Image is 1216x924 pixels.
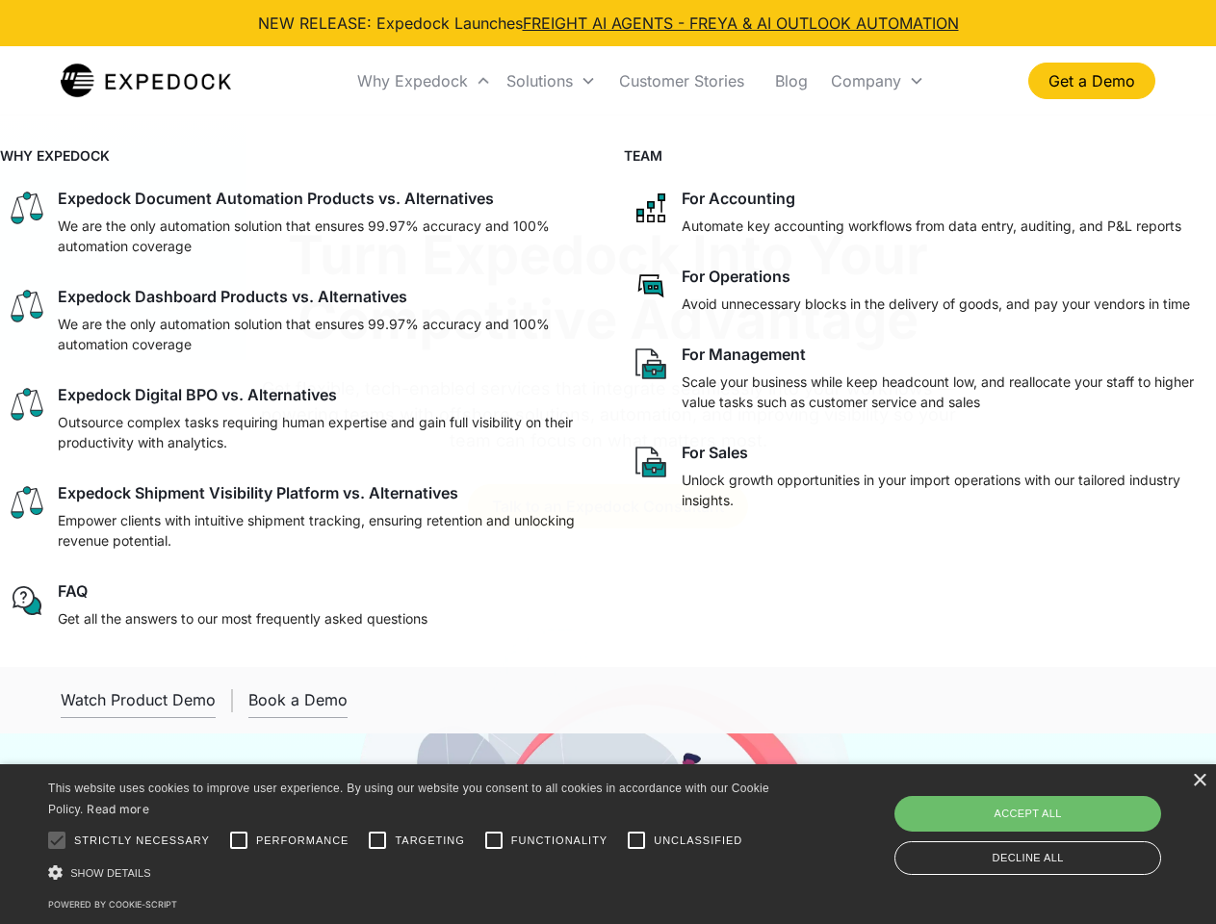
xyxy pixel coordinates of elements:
[604,48,760,114] a: Customer Stories
[58,385,337,404] div: Expedock Digital BPO vs. Alternatives
[48,862,776,883] div: Show details
[48,782,769,817] span: This website uses cookies to improve user experience. By using our website you consent to all coo...
[48,899,177,910] a: Powered by cookie-script
[760,48,823,114] a: Blog
[8,483,46,522] img: scale icon
[58,412,585,452] p: Outsource complex tasks requiring human expertise and gain full visibility on their productivity ...
[61,62,231,100] img: Expedock Logo
[682,372,1209,412] p: Scale your business while keep headcount low, and reallocate your staff to higher value tasks suc...
[682,189,795,208] div: For Accounting
[61,690,216,709] div: Watch Product Demo
[499,48,604,114] div: Solutions
[58,216,585,256] p: We are the only automation solution that ensures 99.97% accuracy and 100% automation coverage
[682,443,748,462] div: For Sales
[256,833,349,849] span: Performance
[632,345,670,383] img: paper and bag icon
[682,216,1181,236] p: Automate key accounting workflows from data entry, auditing, and P&L reports
[831,71,901,90] div: Company
[58,581,88,601] div: FAQ
[248,690,348,709] div: Book a Demo
[1028,63,1155,99] a: Get a Demo
[61,682,216,718] a: open lightbox
[248,682,348,718] a: Book a Demo
[258,12,959,35] div: NEW RELEASE: Expedock Launches
[357,71,468,90] div: Why Expedock
[58,287,407,306] div: Expedock Dashboard Products vs. Alternatives
[8,189,46,227] img: scale icon
[632,267,670,305] img: rectangular chat bubble icon
[654,833,742,849] span: Unclassified
[87,802,149,816] a: Read more
[61,62,231,100] a: home
[682,470,1209,510] p: Unlock growth opportunities in your import operations with our tailored industry insights.
[682,267,790,286] div: For Operations
[70,867,151,879] span: Show details
[8,287,46,325] img: scale icon
[74,833,210,849] span: Strictly necessary
[58,314,585,354] p: We are the only automation solution that ensures 99.97% accuracy and 100% automation coverage
[349,48,499,114] div: Why Expedock
[8,581,46,620] img: regular chat bubble icon
[523,13,959,33] a: FREIGHT AI AGENTS - FREYA & AI OUTLOOK AUTOMATION
[682,294,1190,314] p: Avoid unnecessary blocks in the delivery of goods, and pay your vendors in time
[58,510,585,551] p: Empower clients with intuitive shipment tracking, ensuring retention and unlocking revenue potent...
[823,48,932,114] div: Company
[632,189,670,227] img: network like icon
[895,716,1216,924] iframe: Chat Widget
[511,833,608,849] span: Functionality
[682,345,806,364] div: For Management
[8,385,46,423] img: scale icon
[506,71,573,90] div: Solutions
[58,608,427,629] p: Get all the answers to our most frequently asked questions
[395,833,464,849] span: Targeting
[58,483,458,502] div: Expedock Shipment Visibility Platform vs. Alternatives
[632,443,670,481] img: paper and bag icon
[58,189,494,208] div: Expedock Document Automation Products vs. Alternatives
